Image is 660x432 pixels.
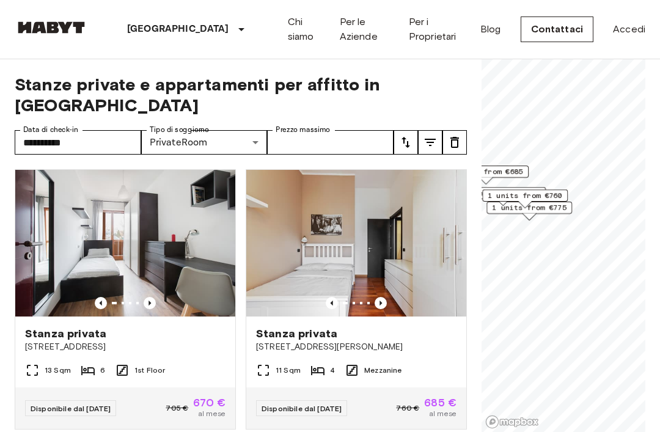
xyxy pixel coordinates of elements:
[256,341,457,353] span: [STREET_ADDRESS][PERSON_NAME]
[134,365,165,376] span: 1st Floor
[429,408,457,419] span: al mese
[166,403,188,414] span: 705 €
[15,74,467,115] span: Stanze private e appartamenti per affitto in [GEOGRAPHIC_DATA]
[480,22,501,37] a: Blog
[31,404,111,413] span: Disponibile dal [DATE]
[23,125,78,135] label: Data di check-in
[15,170,235,317] img: Marketing picture of unit IT-14-034-001-05H
[193,397,226,408] span: 670 €
[45,365,71,376] span: 13 Sqm
[246,169,467,430] a: Marketing picture of unit IT-14-045-001-03HPrevious imagePrevious imageStanza privata[STREET_ADDR...
[25,326,106,341] span: Stanza privata
[418,130,442,155] button: tune
[521,16,594,42] a: Contattaci
[95,297,107,309] button: Previous image
[15,21,88,34] img: Habyt
[396,403,419,414] span: 760 €
[460,187,546,206] div: Map marker
[150,125,209,135] label: Tipo di soggiorno
[613,22,645,37] a: Accedi
[442,130,467,155] button: tune
[340,15,389,44] a: Per le Aziende
[198,408,226,419] span: al mese
[485,415,539,429] a: Mapbox logo
[288,15,320,44] a: Chi siamo
[443,166,529,185] div: Map marker
[488,190,562,201] span: 1 units from €760
[330,365,335,376] span: 4
[25,341,226,353] span: [STREET_ADDRESS]
[246,170,466,317] img: Marketing picture of unit IT-14-045-001-03H
[15,130,141,155] input: Choose date, selected date is 1 Oct 2025
[256,326,337,341] span: Stanza privata
[486,202,572,221] div: Map marker
[262,404,342,413] span: Disponibile dal [DATE]
[394,130,418,155] button: tune
[141,130,268,155] div: PrivateRoom
[409,15,461,44] a: Per i Proprietari
[449,166,523,177] span: 1 units from €685
[326,297,338,309] button: Previous image
[482,189,568,208] div: Map marker
[364,365,402,376] span: Mezzanine
[424,397,457,408] span: 685 €
[144,297,156,309] button: Previous image
[127,22,229,37] p: [GEOGRAPHIC_DATA]
[276,125,330,135] label: Prezzo massimo
[100,365,105,376] span: 6
[15,169,236,430] a: Marketing picture of unit IT-14-034-001-05HPrevious imagePrevious imageStanza privata[STREET_ADDR...
[276,365,301,376] span: 11 Sqm
[375,297,387,309] button: Previous image
[466,188,540,199] span: 1 units from €670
